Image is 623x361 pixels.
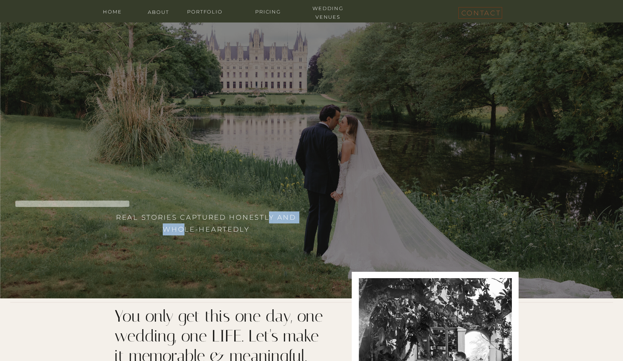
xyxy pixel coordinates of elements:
[461,7,499,16] a: contact
[113,211,299,245] h3: Real stories captured honestly and whole-heartedly
[246,7,291,15] a: Pricing
[144,8,174,15] a: about
[306,4,351,11] a: wedding venues
[98,7,128,15] a: home
[183,7,227,15] a: portfolio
